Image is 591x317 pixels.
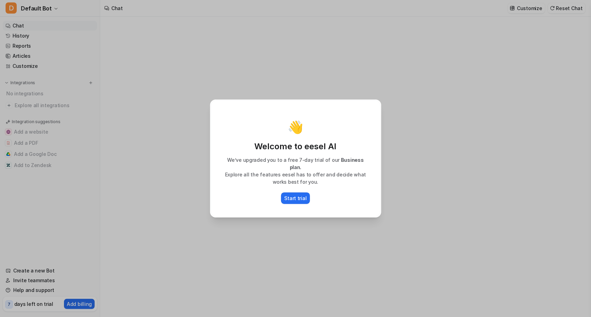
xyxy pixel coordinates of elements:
[281,192,310,204] button: Start trial
[285,195,307,202] p: Start trial
[218,141,373,152] p: Welcome to eesel AI
[218,171,373,185] p: Explore all the features eesel has to offer and decide what works best for you.
[218,156,373,171] p: We’ve upgraded you to a free 7-day trial of our
[288,120,303,134] p: 👋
